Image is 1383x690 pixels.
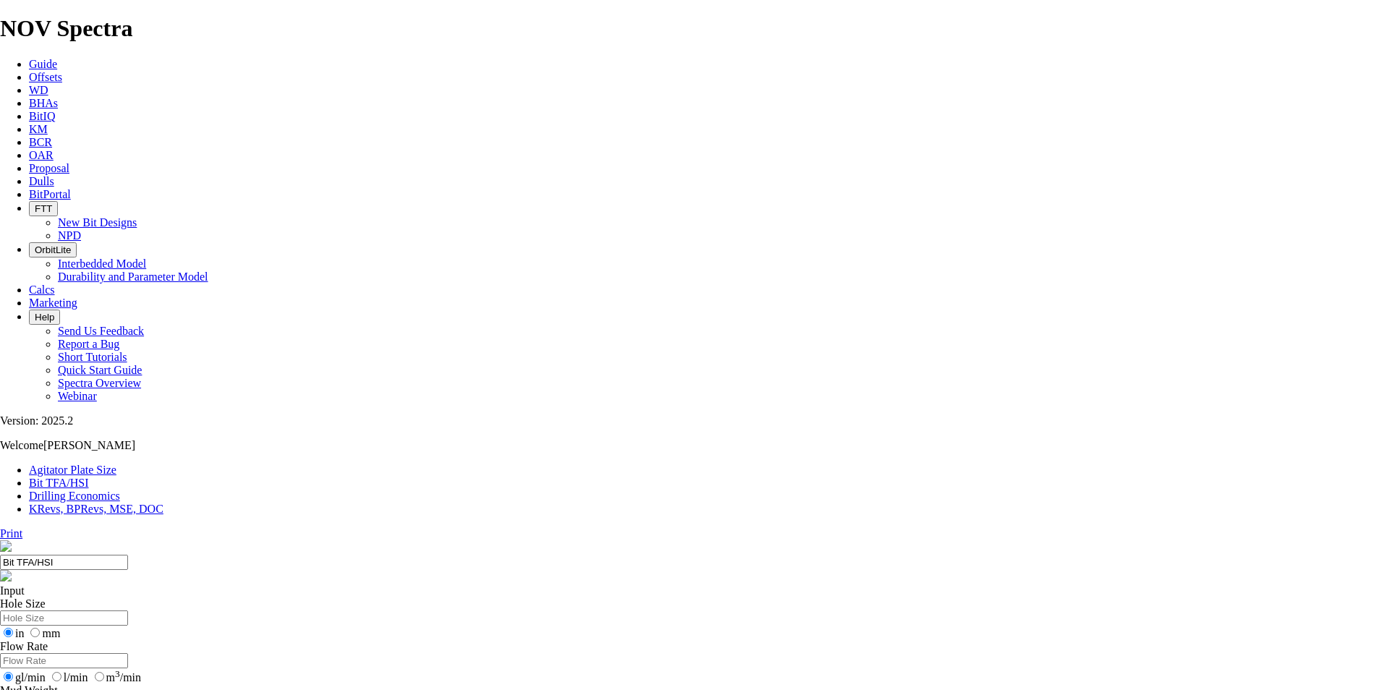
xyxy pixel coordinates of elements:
[58,229,81,242] a: NPD
[29,242,77,257] button: OrbitLite
[29,175,54,187] a: Dulls
[58,377,141,389] a: Spectra Overview
[27,627,60,639] label: mm
[29,297,77,309] a: Marketing
[29,123,48,135] a: KM
[29,84,48,96] a: WD
[52,672,61,681] input: l/min
[35,203,52,214] span: FTT
[29,71,62,83] a: Offsets
[58,257,146,270] a: Interbedded Model
[48,671,88,683] label: l/min
[29,310,60,325] button: Help
[58,338,119,350] a: Report a Bug
[29,188,71,200] a: BitPortal
[58,390,97,402] a: Webinar
[4,672,13,681] input: gl/min
[35,312,54,323] span: Help
[35,244,71,255] span: OrbitLite
[29,464,116,476] a: Agitator Plate Size
[115,668,120,679] sup: 3
[29,490,120,502] a: Drilling Economics
[58,271,208,283] a: Durability and Parameter Model
[43,439,135,451] span: [PERSON_NAME]
[58,325,144,337] a: Send Us Feedback
[58,351,127,363] a: Short Tutorials
[58,364,142,376] a: Quick Start Guide
[58,216,137,229] a: New Bit Designs
[95,672,104,681] input: m3/min
[29,201,58,216] button: FTT
[29,58,57,70] a: Guide
[29,162,69,174] a: Proposal
[4,628,13,637] input: in
[29,136,52,148] a: BCR
[91,671,141,683] label: m /min
[29,97,58,109] a: BHAs
[29,110,55,122] a: BitIQ
[29,149,54,161] a: OAR
[29,503,163,515] a: KRevs, BPRevs, MSE, DOC
[30,628,40,637] input: mm
[29,284,55,296] a: Calcs
[29,477,89,489] a: Bit TFA/HSI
